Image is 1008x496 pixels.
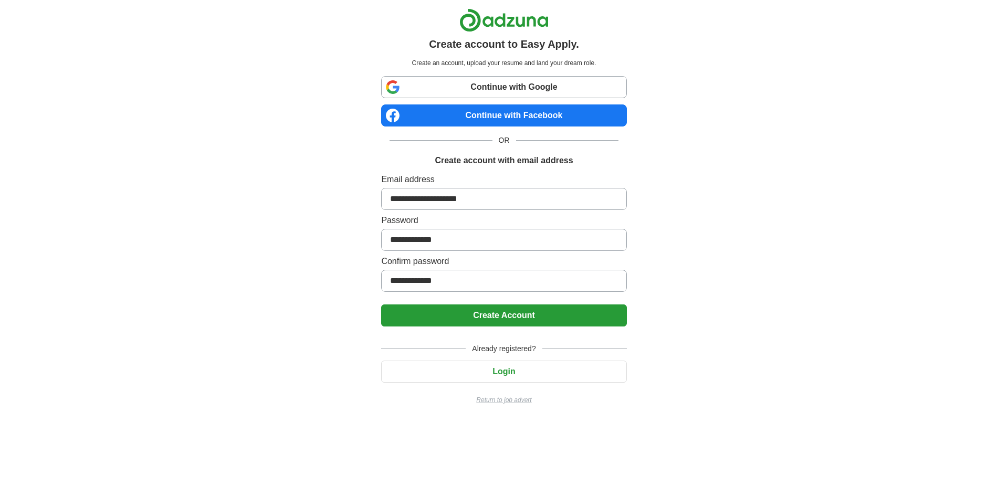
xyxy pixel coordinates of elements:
[381,395,626,405] a: Return to job advert
[381,104,626,126] a: Continue with Facebook
[435,154,573,167] h1: Create account with email address
[466,343,542,354] span: Already registered?
[381,255,626,268] label: Confirm password
[383,58,624,68] p: Create an account, upload your resume and land your dream role.
[429,36,579,52] h1: Create account to Easy Apply.
[381,214,626,227] label: Password
[492,135,516,146] span: OR
[381,367,626,376] a: Login
[381,361,626,383] button: Login
[381,173,626,186] label: Email address
[381,76,626,98] a: Continue with Google
[381,304,626,326] button: Create Account
[459,8,549,32] img: Adzuna logo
